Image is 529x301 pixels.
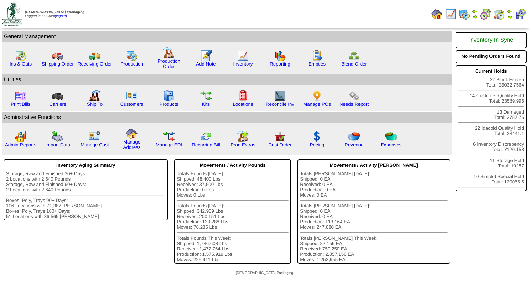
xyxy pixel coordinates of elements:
span: Logged in as Crost [25,10,84,18]
img: factory.gif [163,47,175,58]
span: [DEMOGRAPHIC_DATA] Packaging [25,10,84,14]
a: Needs Report [339,102,369,107]
img: zoroco-logo-small.webp [2,2,22,26]
a: Manage Address [123,139,141,150]
a: Customers [120,102,143,107]
div: Inventory In Sync [458,33,524,47]
img: calendarcustomer.gif [515,9,526,20]
img: cabinet.gif [163,90,175,102]
img: workorder.gif [311,50,323,61]
img: arrowleft.gif [507,9,513,14]
a: (logout) [55,14,67,18]
div: Totals Pounds [DATE]: Shipped: 48,400 Lbs Received: 37,500 Lbs Production: 0 Lbs Moves: 0 Lbs Tot... [177,171,289,262]
td: General Management [2,31,452,42]
a: Production Order [157,58,180,69]
a: Ship To [87,102,103,107]
img: arrowright.gif [507,14,513,20]
td: Adminstrative Functions [2,112,452,123]
img: calendarprod.gif [126,50,138,61]
img: calendarprod.gif [458,9,470,20]
img: import.gif [52,131,63,142]
td: Utilities [2,74,452,85]
img: factory2.gif [89,90,100,102]
img: graph.gif [274,50,286,61]
a: Inventory [233,61,253,67]
a: Manage Cust [81,142,109,147]
img: po.png [311,90,323,102]
a: Prod Extras [230,142,255,147]
img: workflow.png [348,90,360,102]
img: calendarblend.gif [480,9,491,20]
div: 22 Block Frozen Total: 35032.7564 14 Customer Quality Hold Total: 23589.995 13 Damaged Total: 275... [456,65,527,191]
img: dollar.gif [311,131,323,142]
a: Reporting [270,61,290,67]
img: truck2.gif [89,50,100,61]
div: Current Holds [458,67,524,76]
a: Ins & Outs [10,61,32,67]
img: workflow.gif [200,90,212,102]
img: home.gif [126,128,138,139]
img: pie_chart2.png [385,131,397,142]
div: Movements / Activity Pounds [177,161,289,170]
a: Kits [202,102,210,107]
a: Pricing [310,142,325,147]
div: No Pending Orders Found [458,52,524,61]
img: arrowleft.gif [472,9,478,14]
a: Shipping Order [42,61,74,67]
a: Carriers [49,102,66,107]
img: locations.gif [237,90,249,102]
div: Movements / Activity [PERSON_NAME] [300,161,448,170]
a: Recurring Bill [192,142,220,147]
img: truck3.gif [52,90,63,102]
a: Products [160,102,178,107]
img: pie_chart.png [348,131,360,142]
a: Empties [308,61,326,67]
img: orders.gif [200,50,212,61]
a: Reconcile Inv [266,102,294,107]
a: Cust Order [268,142,291,147]
a: Revenue [344,142,363,147]
img: invoice2.gif [15,90,26,102]
a: Admin Reports [5,142,36,147]
img: edi.gif [163,131,175,142]
img: line_graph.gif [237,50,249,61]
div: Storage, Raw and Finished 30+ Days: 2 Locations with 2,640 Pounds Storage, Raw and Finished 60+ D... [6,171,165,219]
img: line_graph.gif [445,9,456,20]
div: Inventory Aging Summary [6,161,165,170]
img: arrowright.gif [472,14,478,20]
img: graph2.png [15,131,26,142]
img: reconcile.gif [200,131,212,142]
a: Import Data [45,142,70,147]
a: Manage POs [303,102,331,107]
img: cust_order.png [274,131,286,142]
a: Print Bills [11,102,31,107]
img: customers.gif [126,90,138,102]
img: home.gif [431,9,443,20]
a: Manage EDI [156,142,182,147]
a: Expenses [381,142,402,147]
img: truck.gif [52,50,63,61]
img: prodextras.gif [237,131,249,142]
a: Add Note [196,61,216,67]
a: Blend Order [341,61,367,67]
img: network.png [348,50,360,61]
img: calendarinout.gif [493,9,505,20]
img: managecust.png [88,131,102,142]
a: Production [120,61,143,67]
a: Receiving Order [78,61,112,67]
img: calendarinout.gif [15,50,26,61]
img: line_graph2.gif [274,90,286,102]
a: Locations [233,102,253,107]
span: [DEMOGRAPHIC_DATA] Packaging [236,271,293,275]
div: Totals [PERSON_NAME] [DATE]: Shipped: 0 EA Received: 0 EA Production: 0 EA Moves: 0 EA Totals [PE... [300,171,448,262]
